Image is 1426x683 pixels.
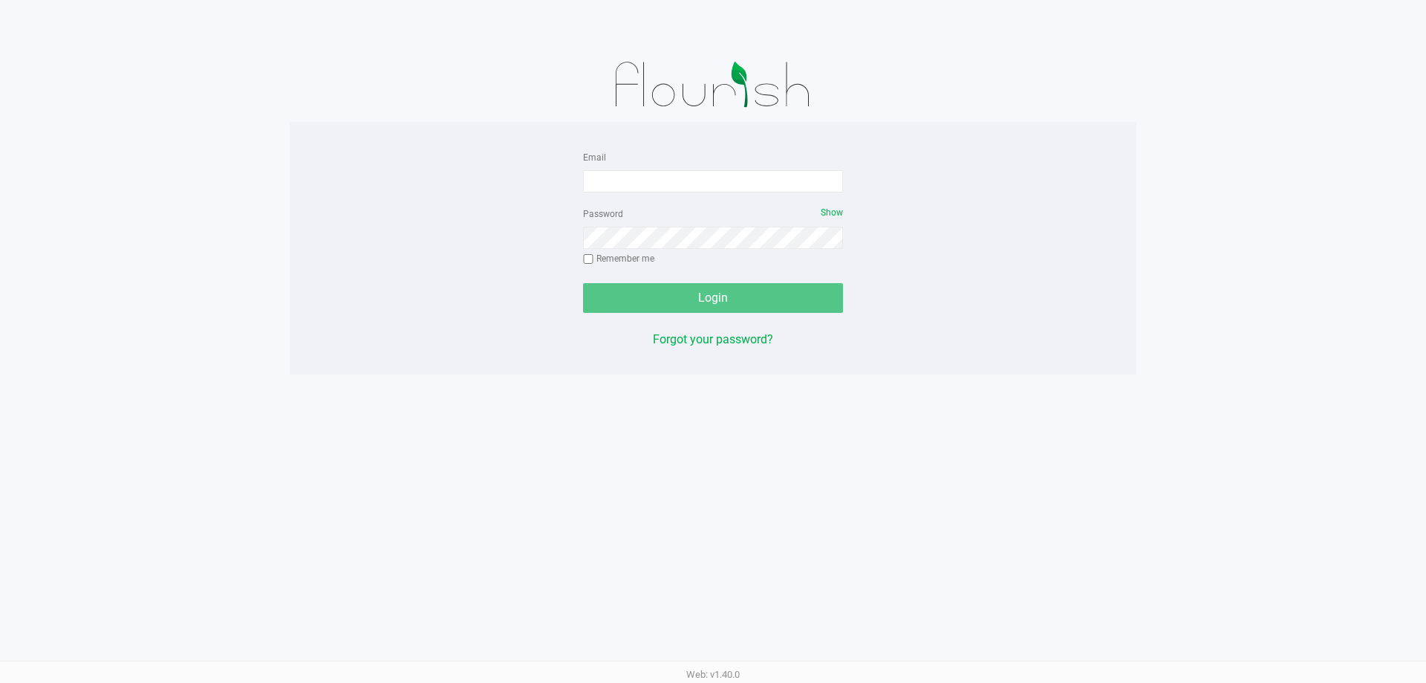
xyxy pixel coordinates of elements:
button: Forgot your password? [653,331,773,349]
span: Show [821,207,843,218]
span: Web: v1.40.0 [686,669,740,680]
label: Remember me [583,252,654,265]
input: Remember me [583,254,593,265]
label: Password [583,207,623,221]
label: Email [583,151,606,164]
